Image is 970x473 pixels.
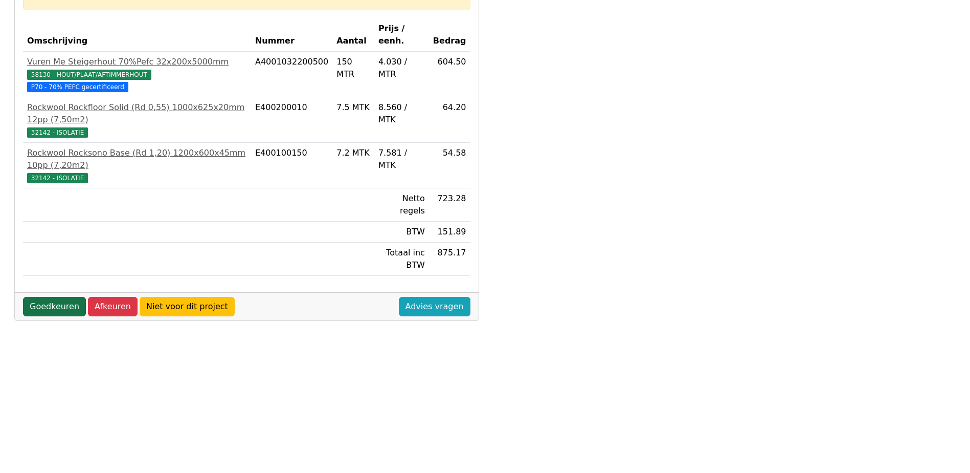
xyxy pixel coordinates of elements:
a: Rockwool Rockfloor Solid (Rd 0,55) 1000x625x20mm 12pp (7,50m2)32142 - ISOLATIE [27,101,247,138]
td: E400200010 [251,97,332,143]
th: Aantal [332,18,374,52]
div: 7.2 MTK [336,147,370,159]
th: Bedrag [429,18,470,52]
td: A4001032200500 [251,52,332,97]
td: 723.28 [429,188,470,222]
div: Rockwool Rocksono Base (Rd 1,20) 1200x600x45mm 10pp (7,20m2) [27,147,247,171]
div: 4.030 / MTR [378,56,425,80]
td: Totaal inc BTW [374,243,429,276]
div: 8.560 / MTK [378,101,425,126]
td: 54.58 [429,143,470,188]
td: Netto regels [374,188,429,222]
td: 151.89 [429,222,470,243]
td: E400100150 [251,143,332,188]
span: 32142 - ISOLATIE [27,127,88,138]
a: Afkeuren [88,297,138,316]
div: Rockwool Rockfloor Solid (Rd 0,55) 1000x625x20mm 12pp (7,50m2) [27,101,247,126]
td: 875.17 [429,243,470,276]
div: 150 MTR [336,56,370,80]
span: P70 - 70% PEFC gecertificeerd [27,82,128,92]
th: Omschrijving [23,18,251,52]
td: BTW [374,222,429,243]
a: Advies vragen [399,297,470,316]
a: Rockwool Rocksono Base (Rd 1,20) 1200x600x45mm 10pp (7,20m2)32142 - ISOLATIE [27,147,247,184]
a: Vuren Me Steigerhout 70%Pefc 32x200x5000mm58130 - HOUT/PLAAT/AFTIMMERHOUT P70 - 70% PEFC gecertif... [27,56,247,93]
th: Nummer [251,18,332,52]
td: 64.20 [429,97,470,143]
th: Prijs / eenh. [374,18,429,52]
span: 58130 - HOUT/PLAAT/AFTIMMERHOUT [27,70,151,80]
a: Goedkeuren [23,297,86,316]
span: 32142 - ISOLATIE [27,173,88,183]
div: Vuren Me Steigerhout 70%Pefc 32x200x5000mm [27,56,247,68]
a: Niet voor dit project [140,297,235,316]
div: 7.5 MTK [336,101,370,114]
td: 604.50 [429,52,470,97]
div: 7.581 / MTK [378,147,425,171]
